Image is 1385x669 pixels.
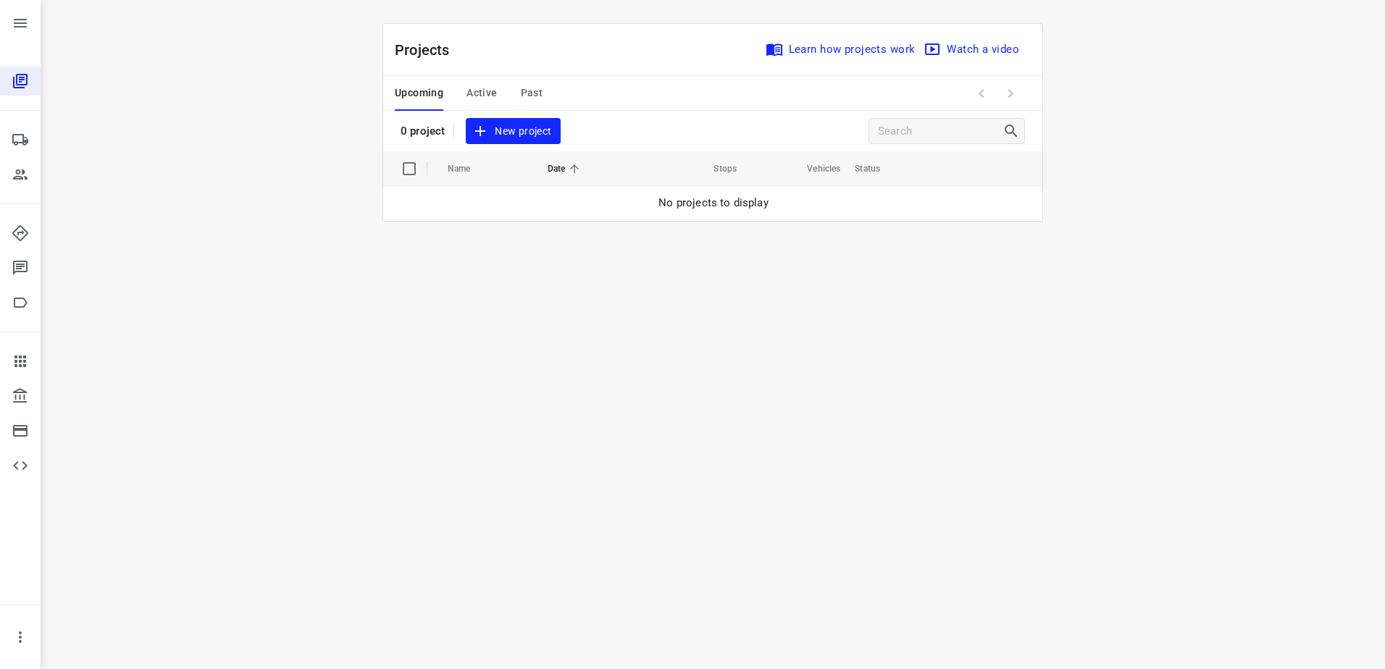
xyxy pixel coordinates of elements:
[855,160,899,177] span: Status
[466,118,560,145] button: New project
[395,84,443,102] span: Upcoming
[448,160,490,177] span: Name
[395,39,461,61] p: Projects
[1003,122,1024,140] div: Search
[788,160,840,177] span: Vehicles
[695,160,737,177] span: Stops
[548,160,585,177] span: Date
[521,84,543,102] span: Past
[996,79,1025,108] span: Next Page
[401,125,445,138] p: 0 project
[474,122,551,140] span: New project
[878,120,1003,143] input: Search projects
[967,79,996,108] span: Previous Page
[466,84,497,102] span: Active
